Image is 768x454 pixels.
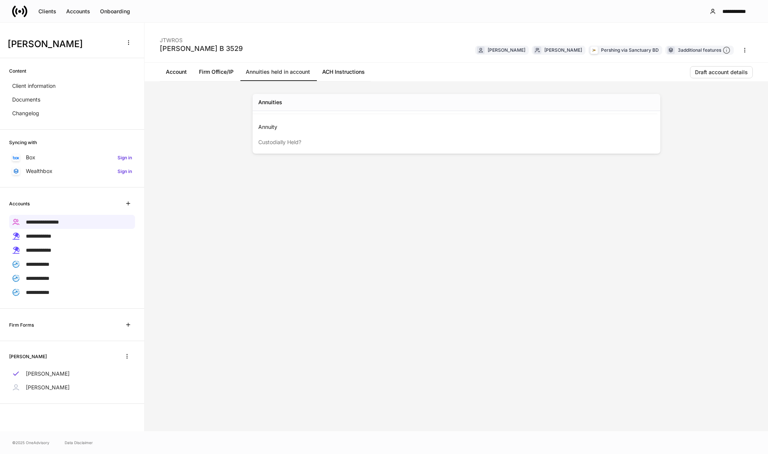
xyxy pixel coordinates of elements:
p: Changelog [12,110,39,117]
a: Firm Office/IP [193,63,240,81]
span: © 2025 OneAdvisory [12,440,49,446]
div: [PERSON_NAME] B 3529 [160,44,243,53]
div: Pershing via Sanctuary BD [601,46,659,54]
h6: [PERSON_NAME] [9,353,47,360]
p: [PERSON_NAME] [26,370,70,378]
div: [PERSON_NAME] [488,46,525,54]
a: Annuities held in account [240,63,316,81]
p: [PERSON_NAME] [26,384,70,391]
h6: Sign in [118,154,132,161]
div: Custodially Held? [259,138,446,146]
button: Onboarding [95,5,135,17]
h6: Firm Forms [9,321,34,329]
a: WealthboxSign in [9,164,135,178]
h6: Syncing with [9,139,37,146]
a: [PERSON_NAME] [9,381,135,394]
img: oYqM9ojoZLfzCHUefNbBcWHcyDPbQKagtYciMC8pFl3iZXy3dU33Uwy+706y+0q2uJ1ghNQf2OIHrSh50tUd9HaB5oMc62p0G... [13,156,19,159]
h6: Content [9,67,26,75]
a: [PERSON_NAME] [9,367,135,381]
div: 3 additional features [678,46,730,54]
div: [PERSON_NAME] [544,46,582,54]
div: Draft account details [695,70,748,75]
p: Documents [12,96,40,103]
div: Accounts [66,9,90,14]
button: Draft account details [690,66,753,78]
p: Client information [12,82,56,90]
p: Annuity [259,123,657,131]
div: JTWROS [160,32,243,44]
p: Box [26,154,35,161]
button: Accounts [61,5,95,17]
div: Onboarding [100,9,130,14]
a: Account [160,63,193,81]
a: Client information [9,79,135,93]
h3: [PERSON_NAME] [8,38,118,50]
h6: Sign in [118,168,132,175]
a: BoxSign in [9,151,135,164]
button: Clients [33,5,61,17]
h6: Accounts [9,200,30,207]
div: Clients [38,9,56,14]
div: Annuities [259,98,283,106]
a: Changelog [9,106,135,120]
p: Wealthbox [26,167,52,175]
a: ACH Instructions [316,63,371,81]
a: Data Disclaimer [65,440,93,446]
a: Documents [9,93,135,106]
